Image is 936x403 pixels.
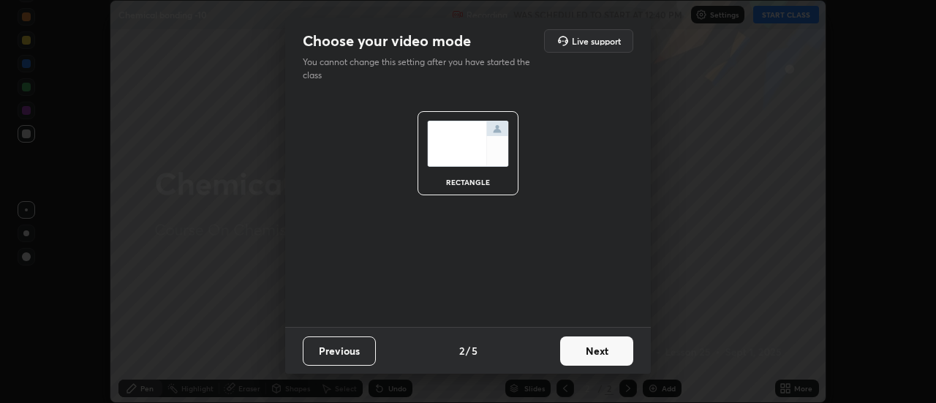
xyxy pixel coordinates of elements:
button: Previous [303,336,376,366]
button: Next [560,336,633,366]
p: You cannot change this setting after you have started the class [303,56,540,82]
img: normalScreenIcon.ae25ed63.svg [427,121,509,167]
h2: Choose your video mode [303,31,471,50]
h4: / [466,343,470,358]
h5: Live support [572,37,621,45]
div: rectangle [439,178,497,186]
h4: 2 [459,343,464,358]
h4: 5 [472,343,478,358]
